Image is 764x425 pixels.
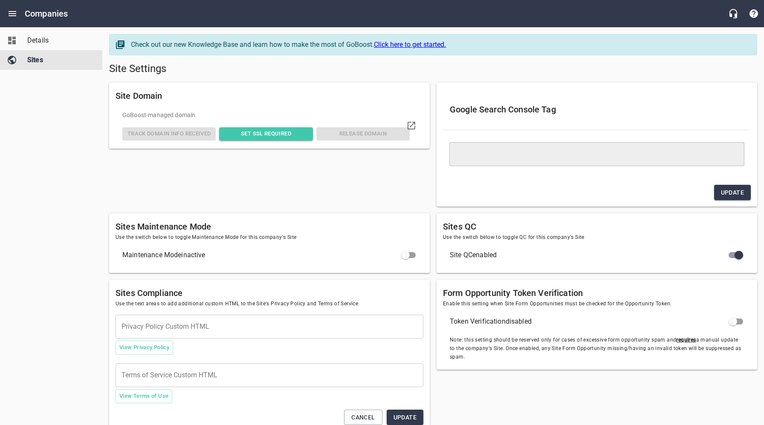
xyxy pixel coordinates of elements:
span: Sites [27,55,92,65]
h6: Form Opportunity Token Verification [443,286,751,300]
span: View Privacy Policy [119,343,169,353]
button: Set SSL Required [219,127,313,141]
button: Update [714,185,751,201]
button: View Privacy Policy [116,341,173,355]
h6: Sites QC [443,220,751,233]
button: Support Portal [744,3,764,24]
a: Click here to get started. [374,40,446,49]
button: Live Chat [723,3,744,24]
h6: Sites Compliance [116,286,423,300]
span: Details [27,35,92,46]
span: Cancel [351,412,375,423]
span: Set SSL Required [223,129,309,139]
span: Use the switch below to toggle QC for this company's Site [443,233,751,242]
span: Update [394,412,417,423]
button: View Terms of Use [116,389,172,403]
a: Visit domain [401,115,422,136]
h6: Companies [25,7,68,20]
div: GoBoost -managed domain [121,109,411,121]
button: Open drawer [2,3,23,24]
h6: Site Domain [116,89,423,103]
span: Use the text areas to add additional custom HTML to the Site's Privacy Policy and Terms of Service [116,300,423,308]
h6: Sites Maintenance Mode [116,220,423,233]
span: Site QC enabled [450,250,730,260]
span: Enable this setting when Site Form Opportunities must be checked for the Opportunity Token. [443,300,751,308]
u: requires [676,337,696,343]
div: Check out our new Knowledge Base and learn how to make the most of GoBoost. [131,40,748,50]
span: View Terms of Use [119,391,168,401]
span: Maintenance Mode inactive [122,250,403,260]
h5: Site Settings [109,62,757,76]
span: Use the switch below to toggle Maintenance Mode for this company's Site [116,233,423,242]
span: Update [721,187,744,198]
span: Note: this setting should be reserved only for cases of excessive form opportunity spam and a man... [450,336,744,362]
h6: Google Search Console Tag [450,103,744,116]
span: Token Verification disabled [450,316,730,327]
